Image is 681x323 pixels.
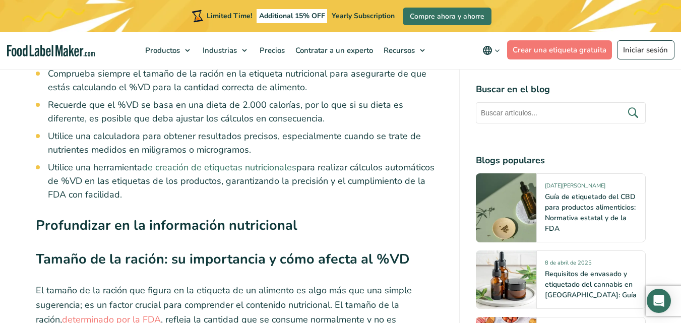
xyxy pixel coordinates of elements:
li: Recuerde que el %VD se basa en una dieta de 2.000 calorías, por lo que si su dieta es diferente, ... [48,98,443,125]
li: Utilice una herramienta para realizar cálculos automáticos de %VD en las etiquetas de los product... [48,161,443,202]
a: Precios [255,32,288,69]
a: Requisitos de envasado y etiquetado del cannabis en [GEOGRAPHIC_DATA]: Guía [545,269,637,300]
a: Contratar a un experto [290,32,376,69]
a: Industrias [198,32,252,69]
span: Yearly Subscription [332,11,395,21]
span: [DATE][PERSON_NAME] [545,182,605,193]
span: Limited Time! [207,11,252,21]
a: Iniciar sesión [617,40,674,59]
li: Comprueba siempre el tamaño de la ración en la etiqueta nutricional para asegurarte de que estás ... [48,67,443,94]
a: de creación de etiquetas nutricionales [142,161,296,173]
h4: Buscar en el blog [476,83,646,96]
div: Open Intercom Messenger [647,289,671,313]
span: Additional 15% OFF [257,9,328,23]
a: Compre ahora y ahorre [403,8,491,25]
span: 8 de abril de 2025 [545,259,592,271]
a: Guía de etiquetado del CBD para productos alimenticios: Normativa estatal y de la FDA [545,192,636,233]
span: Precios [257,45,286,55]
input: Buscar artículos... [476,102,646,123]
a: Recursos [379,32,430,69]
a: Crear una etiqueta gratuita [507,40,612,59]
li: Utilice una calculadora para obtener resultados precisos, especialmente cuando se trate de nutrie... [48,130,443,157]
h4: Blogs populares [476,154,646,167]
span: Recursos [381,45,416,55]
strong: Profundizar en la información nutricional [36,216,297,235]
span: Productos [142,45,181,55]
span: Industrias [200,45,238,55]
strong: Tamaño de la ración: su importancia y cómo afecta al %VD [36,250,410,269]
span: Contratar a un experto [292,45,374,55]
a: Productos [140,32,195,69]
